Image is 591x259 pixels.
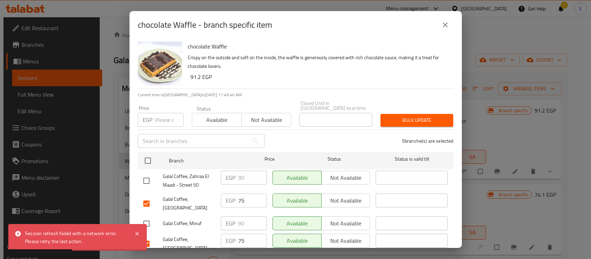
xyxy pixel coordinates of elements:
p: EGP [226,173,235,182]
div: Session refresh failed with a network error. Please retry the last action. [25,230,127,245]
button: Not available [321,234,370,248]
span: Galal Coffee, Zahraa El Maadi - Street 50 [163,172,215,189]
span: Status [298,155,370,163]
span: Galal Coffee, [GEOGRAPHIC_DATA] [163,235,215,252]
span: Not available [324,196,368,206]
input: Please enter price [238,234,267,248]
button: Not available [241,113,291,127]
p: EGP [226,219,235,227]
input: Search in branches [138,134,249,148]
input: Please enter price [155,113,183,127]
span: Not available [244,115,288,125]
p: Current time in [GEOGRAPHIC_DATA] is [DATE] 11:49:40 AM [138,92,454,98]
span: Galal Coffee, [GEOGRAPHIC_DATA] [163,195,215,212]
span: Available [195,115,239,125]
span: Bulk update [386,116,448,125]
span: Price [247,155,293,163]
p: EGP [226,196,235,205]
button: Available [192,113,242,127]
input: Please enter price [238,216,267,230]
button: Not available [321,194,370,207]
h6: 91.2 EGP [190,72,448,82]
h6: chocolate Waffle [188,42,448,51]
button: Available [272,194,322,207]
span: Not available [324,236,368,246]
button: Available [272,234,322,248]
span: Available [276,196,319,206]
p: EGP [143,116,152,124]
p: Crispy on the outside and soft on the inside, the waffle is generously covered with rich chocolat... [188,53,448,71]
span: Available [276,236,319,246]
button: Bulk update [380,114,453,127]
input: Please enter price [238,171,267,185]
span: Galal Coffee, Minuf [163,219,215,228]
button: close [437,17,454,33]
span: Branch [169,157,241,165]
img: chocolate Waffle [138,42,182,86]
h2: chocolate Waffle - branch specific item [138,19,272,30]
span: Status is valid till [376,155,448,163]
p: EGP [226,236,235,245]
p: 5 branche(s) are selected [402,137,454,144]
input: Please enter price [238,194,267,207]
